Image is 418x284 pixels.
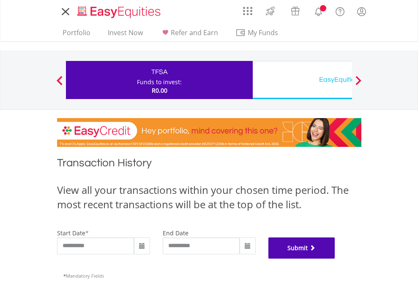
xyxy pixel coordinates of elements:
[235,27,291,38] span: My Funds
[57,118,361,147] img: EasyCredit Promotion Banner
[308,2,329,19] a: Notifications
[57,155,361,174] h1: Transaction History
[263,4,277,18] img: thrive-v2.svg
[57,183,361,212] div: View all your transactions within your chosen time period. The most recent transactions will be a...
[238,2,258,16] a: AppsGrid
[329,2,351,19] a: FAQ's and Support
[288,4,302,18] img: vouchers-v2.svg
[71,66,248,78] div: TFSA
[157,28,221,41] a: Refer and Earn
[63,273,104,279] span: Mandatory Fields
[74,2,164,19] a: Home page
[163,229,189,237] label: end date
[59,28,94,41] a: Portfolio
[243,6,252,16] img: grid-menu-icon.svg
[283,2,308,18] a: Vouchers
[350,80,367,88] button: Next
[104,28,146,41] a: Invest Now
[268,237,335,259] button: Submit
[76,5,164,19] img: EasyEquities_Logo.png
[137,78,182,86] div: Funds to invest:
[152,86,167,94] span: R0.00
[57,229,85,237] label: start date
[351,2,372,21] a: My Profile
[51,80,68,88] button: Previous
[171,28,218,37] span: Refer and Earn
